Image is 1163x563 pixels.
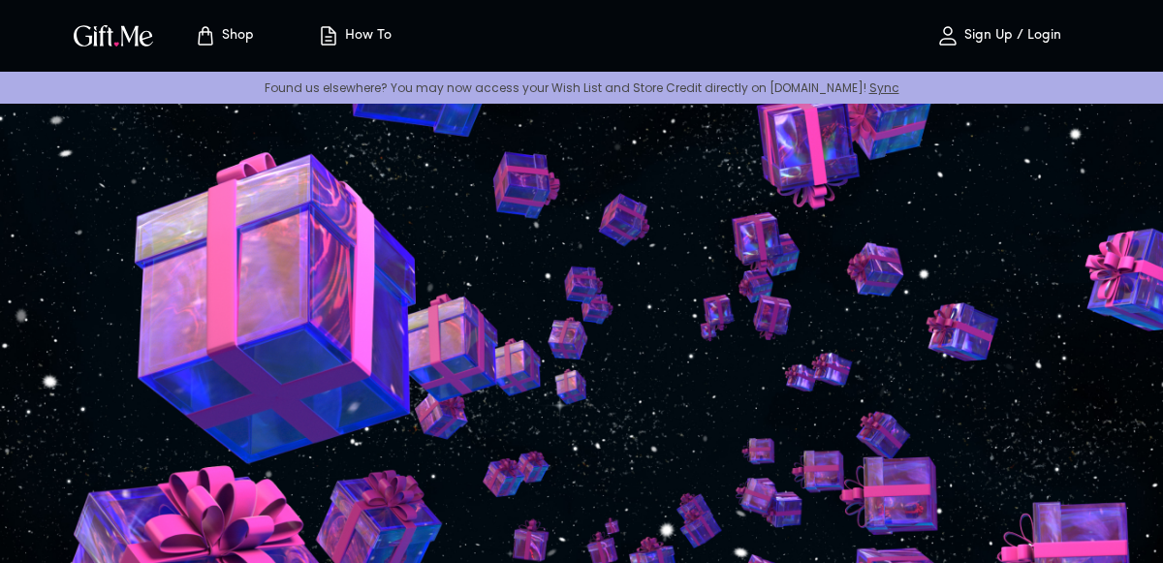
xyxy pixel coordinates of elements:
img: how-to.svg [317,24,340,47]
p: Found us elsewhere? You may now access your Wish List and Store Credit directly on [DOMAIN_NAME]! [16,79,1147,96]
a: Sync [869,79,899,96]
p: How To [340,28,392,45]
button: Sign Up / Login [901,5,1095,67]
button: GiftMe Logo [68,24,159,47]
img: GiftMe Logo [70,21,157,49]
p: Shop [217,28,254,45]
p: Sign Up / Login [959,28,1061,45]
button: How To [300,5,407,67]
button: Store page [171,5,277,67]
